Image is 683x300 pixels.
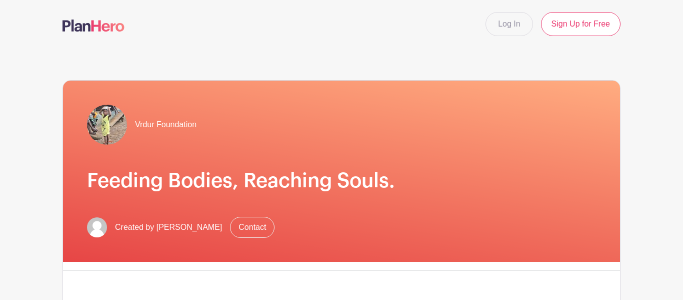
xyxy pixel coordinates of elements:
img: IMG_4881.jpeg [87,105,127,145]
span: Vrdur Foundation [135,119,196,131]
h1: Feeding Bodies, Reaching Souls. [87,169,596,193]
a: Contact [230,217,274,238]
img: logo-507f7623f17ff9eddc593b1ce0a138ce2505c220e1c5a4e2b4648c50719b7d32.svg [62,20,124,32]
span: Created by [PERSON_NAME] [115,221,222,233]
a: Log In [485,12,532,36]
a: Sign Up for Free [541,12,620,36]
img: default-ce2991bfa6775e67f084385cd625a349d9dcbb7a52a09fb2fda1e96e2d18dcdb.png [87,217,107,237]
